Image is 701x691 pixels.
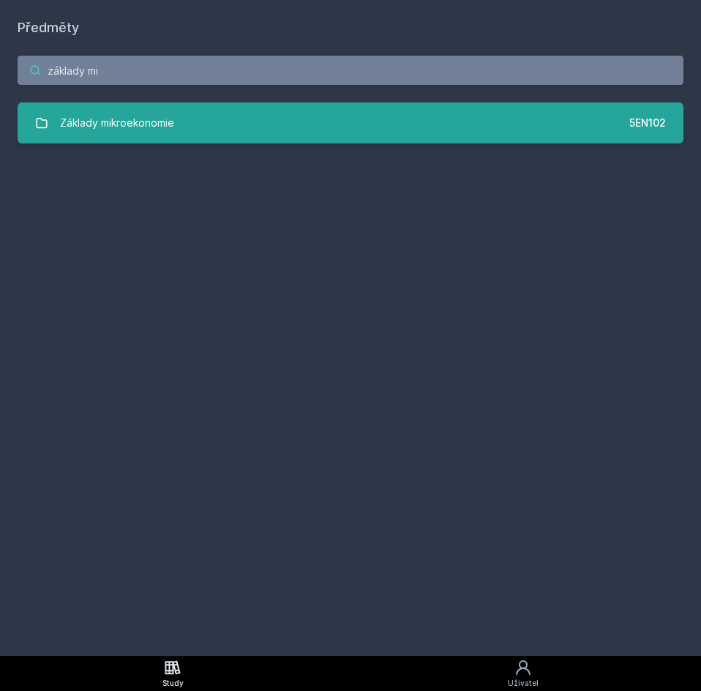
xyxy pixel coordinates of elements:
[18,56,683,85] input: Název nebo ident předmětu…
[629,116,666,130] div: 5EN102
[18,102,683,143] a: Základy mikroekonomie 5EN102
[162,678,184,689] div: Study
[508,678,539,689] div: Uživatel
[60,108,174,138] div: Základy mikroekonomie
[18,18,683,38] h1: Předměty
